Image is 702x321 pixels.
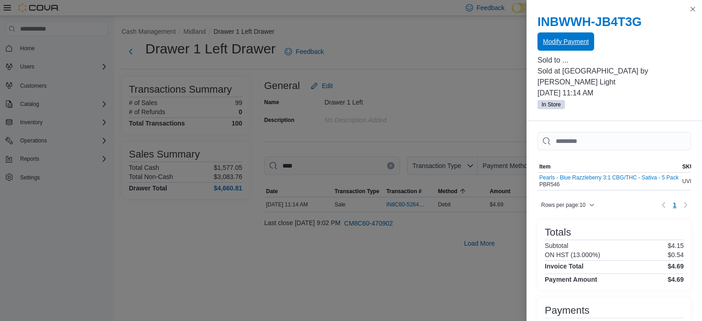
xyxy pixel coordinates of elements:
[682,163,694,170] span: SKU
[687,4,698,15] button: Close this dialog
[669,198,680,212] button: Page 1 of 1
[539,163,551,170] span: Item
[545,242,568,249] h6: Subtotal
[541,201,585,209] span: Rows per page : 10
[680,200,691,210] button: Next page
[537,55,691,66] p: Sold to ...
[537,15,691,29] h2: INBWWH-JB4T3G
[658,200,669,210] button: Previous page
[658,198,691,212] nav: Pagination for table: MemoryTable from EuiInMemoryTable
[537,66,691,88] p: Sold at [GEOGRAPHIC_DATA] by [PERSON_NAME] Light
[537,200,598,210] button: Rows per page:10
[668,251,684,258] p: $0.54
[673,200,676,210] span: 1
[542,100,561,109] span: In Store
[545,276,597,283] h4: Payment Amount
[537,32,594,51] button: Modify Payment
[669,198,680,212] ul: Pagination for table: MemoryTable from EuiInMemoryTable
[537,88,691,99] p: [DATE] 11:14 AM
[545,263,584,270] h4: Invoice Total
[543,37,589,46] span: Modify Payment
[545,305,590,316] h3: Payments
[539,174,679,188] div: PBR546
[537,100,565,109] span: In Store
[668,276,684,283] h4: $4.69
[537,132,691,150] input: This is a search bar. As you type, the results lower in the page will automatically filter.
[545,227,571,238] h3: Totals
[537,161,681,172] button: Item
[545,251,600,258] h6: ON HST (13.000%)
[668,242,684,249] p: $4.15
[668,263,684,270] h4: $4.69
[539,174,679,181] button: Pearls - Blue Razzleberry 3:1 CBG/THC - Sativa - 5 Pack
